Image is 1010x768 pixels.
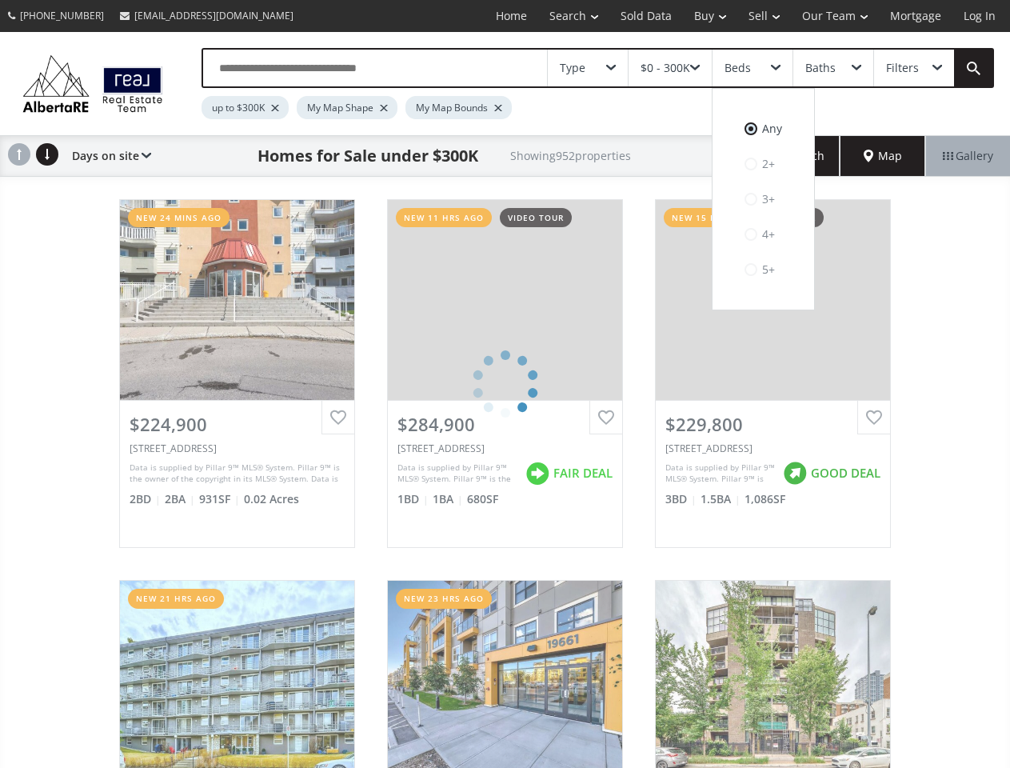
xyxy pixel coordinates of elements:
[729,150,798,178] label: 2+
[297,96,397,119] div: My Map Shape
[405,96,512,119] div: My Map Bounds
[925,136,1010,176] div: Gallery
[641,62,690,74] div: $0 - 300K
[729,256,798,283] label: 5+
[729,186,798,213] label: 3+
[20,9,104,22] span: [PHONE_NUMBER]
[257,145,478,167] h1: Homes for Sale under $300K
[510,150,631,162] h2: Showing 952 properties
[840,136,925,176] div: Map
[16,51,170,115] img: Logo
[805,62,836,74] div: Baths
[943,148,993,164] span: Gallery
[560,62,585,74] div: Type
[729,115,798,142] label: Any
[725,62,751,74] div: Beds
[729,221,798,248] label: 4+
[64,136,151,176] div: Days on site
[134,9,293,22] span: [EMAIL_ADDRESS][DOMAIN_NAME]
[886,62,919,74] div: Filters
[864,148,902,164] span: Map
[112,1,301,30] a: [EMAIL_ADDRESS][DOMAIN_NAME]
[202,96,289,119] div: up to $300K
